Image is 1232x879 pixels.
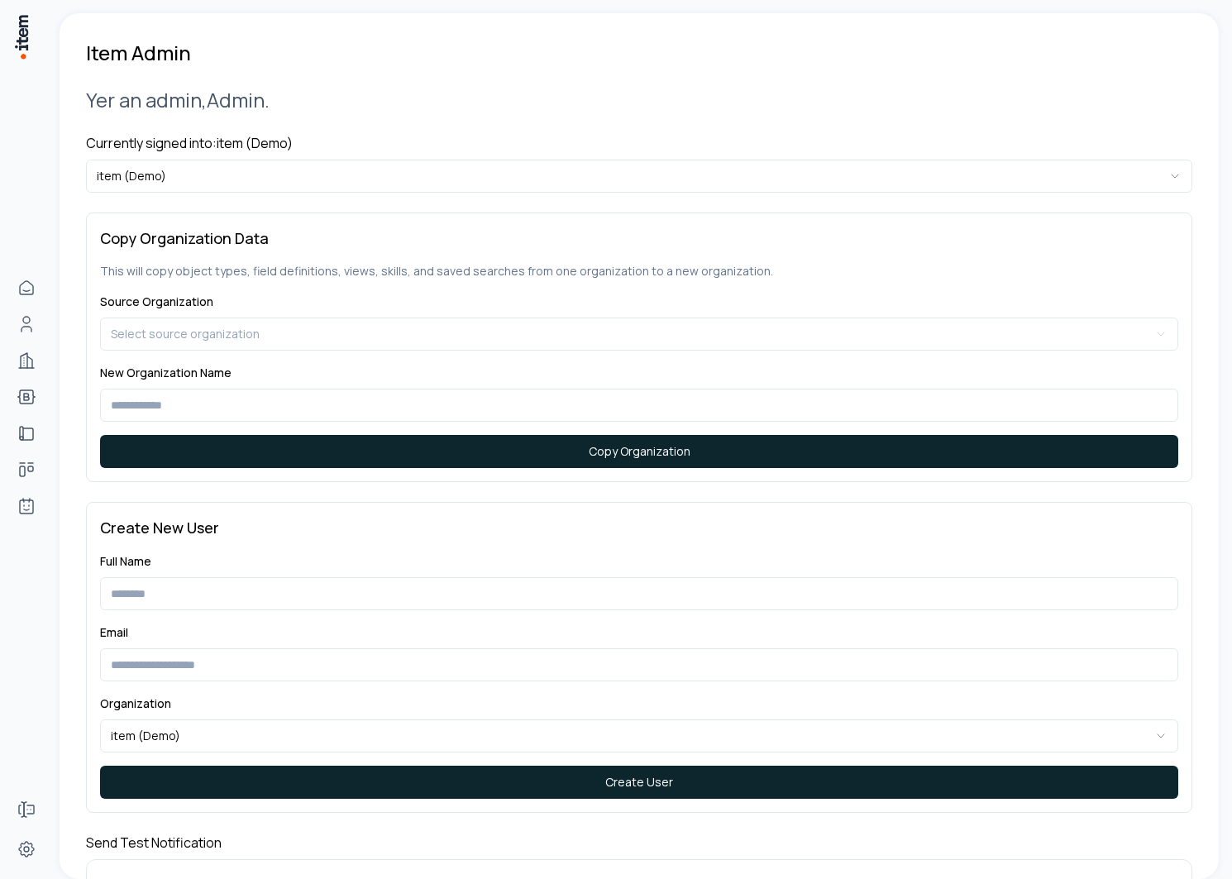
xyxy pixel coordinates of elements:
label: New Organization Name [100,365,232,380]
label: Email [100,624,128,640]
h3: Create New User [100,516,1178,539]
a: Home [10,271,43,304]
a: Settings [10,833,43,866]
h4: Currently signed into: item (Demo) [86,133,1192,153]
button: Copy Organization [100,435,1178,468]
a: Forms [10,793,43,826]
img: Item Brain Logo [13,13,30,60]
h2: Yer an admin, Admin . [86,86,1192,113]
h3: Copy Organization Data [100,227,1178,250]
h4: Send Test Notification [86,833,1192,853]
label: Source Organization [100,294,213,309]
a: implementations [10,417,43,450]
button: Create User [100,766,1178,799]
a: Companies [10,344,43,377]
h1: Item Admin [86,40,191,66]
p: This will copy object types, field definitions, views, skills, and saved searches from one organi... [100,263,1178,279]
a: Agents [10,490,43,523]
label: Organization [100,695,171,711]
a: deals [10,453,43,486]
label: Full Name [100,553,151,569]
a: Contacts [10,308,43,341]
a: bootcamps [10,380,43,413]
